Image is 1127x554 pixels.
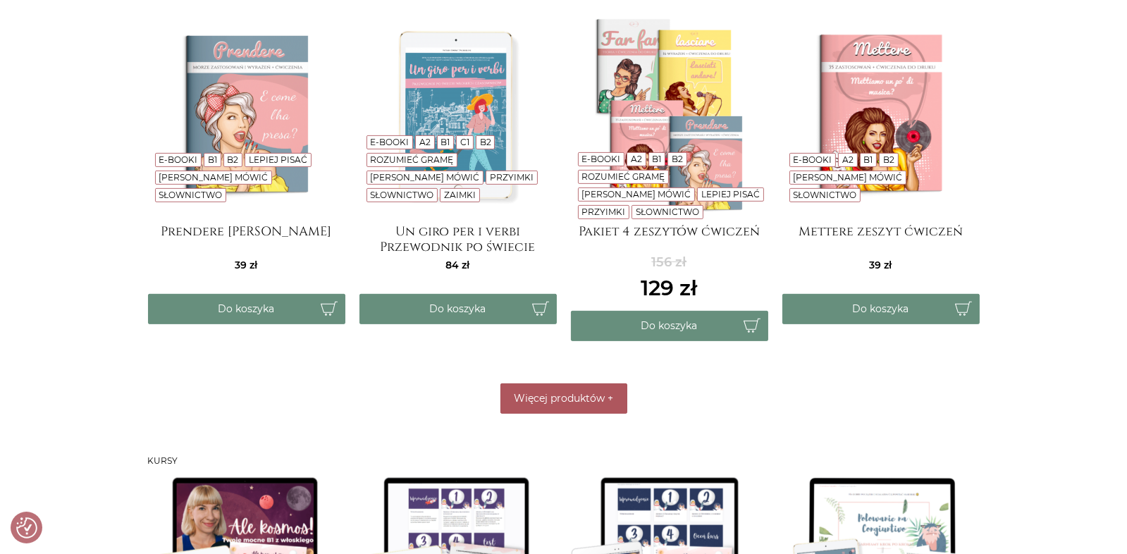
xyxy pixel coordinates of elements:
a: Lepiej pisać [701,189,760,199]
a: A2 [419,137,431,147]
button: Do koszyka [359,294,557,324]
a: Prendere [PERSON_NAME] [148,224,345,252]
img: Revisit consent button [16,517,37,538]
span: Więcej produktów [514,392,605,405]
a: E-booki [581,154,620,164]
a: E-booki [370,137,409,147]
a: [PERSON_NAME] mówić [793,172,902,183]
a: Przyimki [490,172,534,183]
a: [PERSON_NAME] mówić [370,172,479,183]
a: Zaimki [444,190,476,200]
h3: Kursy [148,456,980,466]
a: Słownictwo [370,190,433,200]
button: Do koszyka [571,311,768,341]
a: B1 [441,137,450,147]
a: Mettere zeszyt ćwiczeń [782,224,980,252]
a: A2 [631,154,642,164]
a: E-booki [159,154,197,165]
a: C1 [460,137,469,147]
a: Przyimki [581,207,625,217]
a: A2 [842,154,854,165]
a: B2 [672,154,683,164]
span: + [608,392,613,405]
del: 156 [641,253,698,272]
a: Słownictwo [159,190,222,200]
a: Słownictwo [636,207,699,217]
button: Do koszyka [782,294,980,324]
a: B1 [863,154,873,165]
a: B2 [883,154,894,165]
ins: 129 [641,272,698,304]
button: Więcej produktów + [500,383,627,414]
a: Lepiej pisać [249,154,307,165]
a: E-booki [793,154,832,165]
a: B2 [227,154,238,165]
button: Do koszyka [148,294,345,324]
a: B2 [480,137,491,147]
a: Rozumieć gramę [581,171,665,182]
a: [PERSON_NAME] mówić [581,189,691,199]
a: Un giro per i verbi Przewodnik po świecie włoskich czasowników [359,224,557,252]
a: Rozumieć gramę [370,154,453,165]
a: [PERSON_NAME] mówić [159,172,268,183]
span: 84 [446,259,470,271]
a: Pakiet 4 zeszytów ćwiczeń [571,224,768,252]
span: 39 [870,259,892,271]
a: B1 [208,154,217,165]
span: 39 [235,259,258,271]
button: Preferencje co do zgód [16,517,37,538]
a: Słownictwo [793,190,856,200]
a: B1 [652,154,661,164]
